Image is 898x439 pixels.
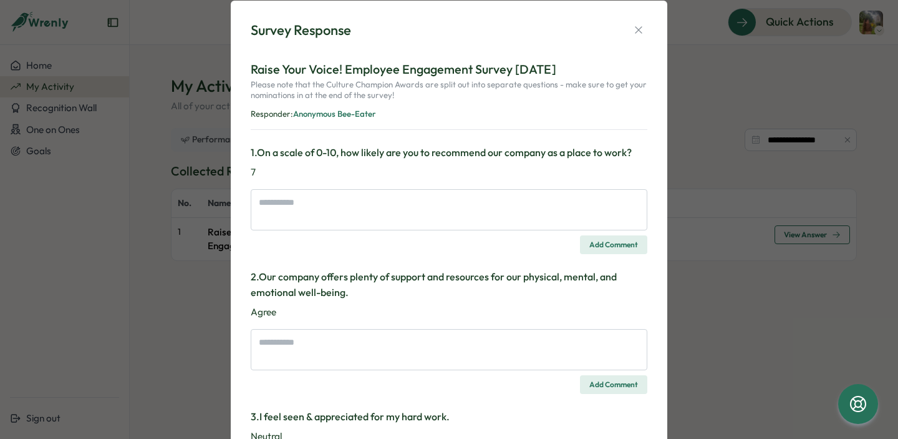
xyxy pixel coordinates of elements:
[251,305,647,319] p: Agree
[251,409,647,425] h3: 3 . I feel seen & appreciated for my hard work.
[293,109,376,119] span: Anonymous Bee-Eater
[251,145,647,160] h3: 1 . On a scale of 0-10, how likely are you to recommend our company as a place to work?
[251,60,647,79] p: Raise Your Voice! Employee Engagement Survey [DATE]
[251,21,351,40] div: Survey Response
[589,376,638,393] span: Add Comment
[580,375,647,394] button: Add Comment
[251,79,647,106] p: Please note that the Culture Champion Awards are split out into separate questions - make sure to...
[580,235,647,254] button: Add Comment
[589,236,638,254] span: Add Comment
[251,165,647,179] p: 7
[251,109,293,119] span: Responder:
[251,269,647,300] h3: 2 . Our company offers plenty of support and resources for our physical, mental, and emotional we...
